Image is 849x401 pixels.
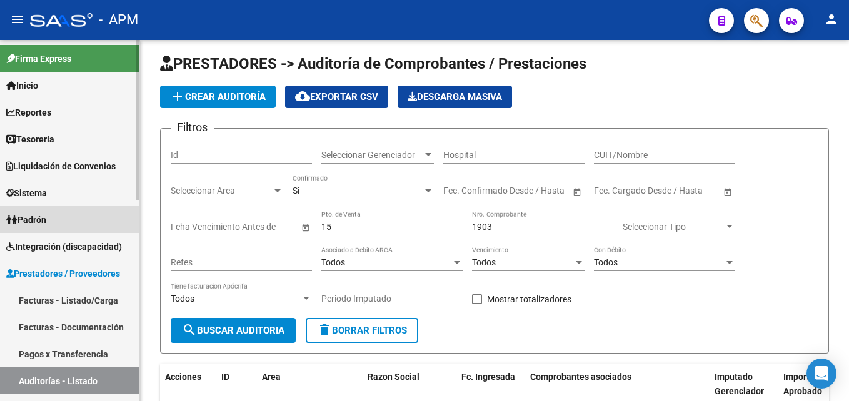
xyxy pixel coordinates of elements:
app-download-masive: Descarga masiva de comprobantes (adjuntos) [398,86,512,108]
span: Firma Express [6,52,71,66]
input: Fecha inicio [594,186,640,196]
span: Importe Aprobado [783,372,822,396]
span: - APM [99,6,138,34]
button: Open calendar [299,220,312,234]
span: Todos [321,257,345,267]
span: Fc. Ingresada [461,372,515,382]
span: Buscar Auditoria [182,325,284,336]
mat-icon: search [182,322,197,337]
span: Reportes [6,106,51,119]
span: Crear Auditoría [170,91,266,102]
span: Acciones [165,372,201,382]
span: Todos [472,257,496,267]
span: Razon Social [368,372,419,382]
span: Prestadores / Proveedores [6,267,120,280]
span: Inicio [6,79,38,92]
span: ID [221,372,229,382]
input: Fecha inicio [443,186,489,196]
button: Exportar CSV [285,86,388,108]
button: Descarga Masiva [398,86,512,108]
div: Open Intercom Messenger [806,359,836,389]
span: Liquidación de Convenios [6,159,116,173]
span: Todos [594,257,618,267]
span: Seleccionar Tipo [623,222,724,232]
span: Area [262,372,281,382]
mat-icon: delete [317,322,332,337]
button: Borrar Filtros [306,318,418,343]
button: Buscar Auditoria [171,318,296,343]
span: Comprobantes asociados [530,372,631,382]
span: Todos [171,294,194,304]
mat-icon: add [170,89,185,104]
h3: Filtros [171,119,214,136]
input: Fecha fin [500,186,561,196]
span: Si [293,186,299,196]
span: Borrar Filtros [317,325,407,336]
mat-icon: cloud_download [295,89,310,104]
span: Mostrar totalizadores [487,292,571,307]
span: Padrón [6,213,46,227]
button: Crear Auditoría [160,86,276,108]
span: Exportar CSV [295,91,378,102]
span: Imputado Gerenciador [715,372,764,396]
button: Open calendar [570,185,583,198]
span: Descarga Masiva [408,91,502,102]
mat-icon: menu [10,12,25,27]
span: Tesorería [6,132,54,146]
span: Sistema [6,186,47,200]
button: Open calendar [721,185,734,198]
span: PRESTADORES -> Auditoría de Comprobantes / Prestaciones [160,55,586,72]
input: Fecha fin [650,186,711,196]
span: Integración (discapacidad) [6,240,122,254]
mat-icon: person [824,12,839,27]
span: Seleccionar Gerenciador [321,150,423,161]
span: Seleccionar Area [171,186,272,196]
